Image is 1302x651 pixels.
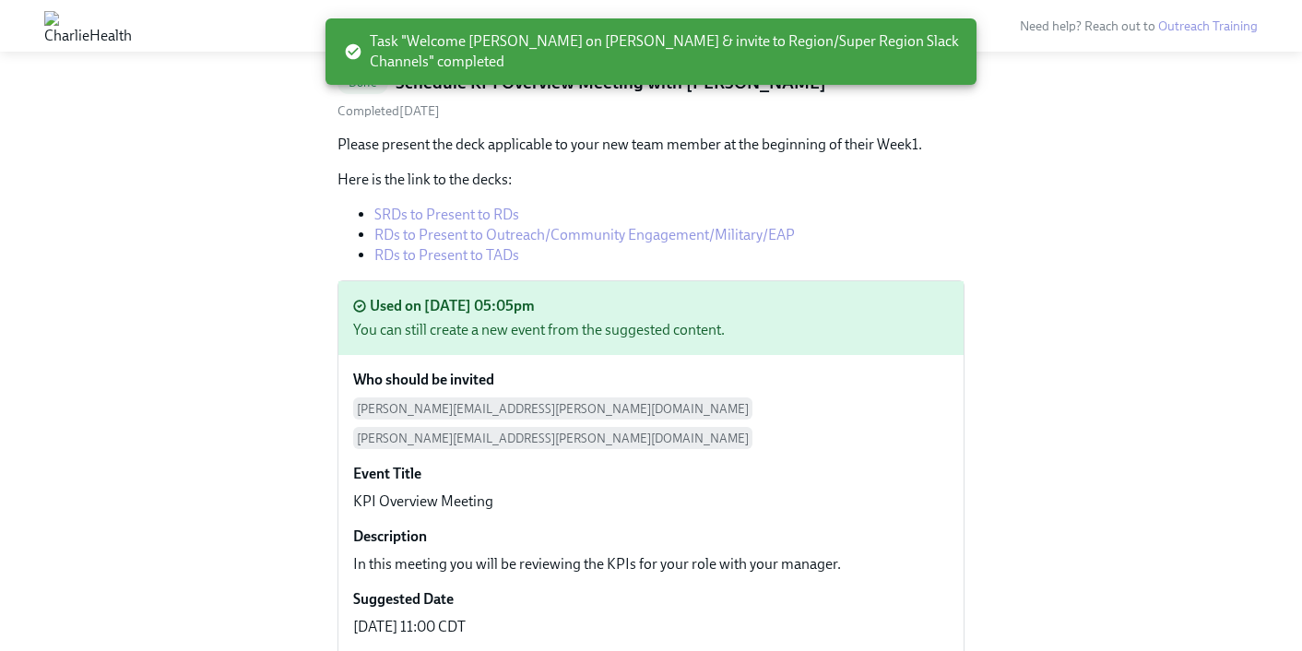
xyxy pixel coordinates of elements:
[1158,18,1258,34] a: Outreach Training
[337,135,965,155] p: Please present the deck applicable to your new team member at the beginning of their Week1.
[337,170,965,190] p: Here is the link to the decks:
[370,296,535,316] div: Used on [DATE] 05:05pm
[353,527,427,547] h6: Description
[353,427,752,449] span: [PERSON_NAME][EMAIL_ADDRESS][PERSON_NAME][DOMAIN_NAME]
[353,589,454,610] h6: Suggested Date
[374,206,519,223] a: SRDs to Present to RDs
[344,31,962,72] span: Task "Welcome [PERSON_NAME] on [PERSON_NAME] & invite to Region/Super Region Slack Channels" comp...
[353,370,494,390] h6: Who should be invited
[374,246,519,264] a: RDs to Present to TADs
[353,491,493,512] p: KPI Overview Meeting
[353,554,841,574] p: In this meeting you will be reviewing the KPIs for your role with your manager.
[337,103,440,119] span: Friday, September 5th 2025, 5:05 pm
[353,464,421,484] h6: Event Title
[353,617,466,637] p: [DATE] 11:00 CDT
[374,226,795,243] a: RDs to Present to Outreach/Community Engagement/Military/EAP
[44,11,132,41] img: CharlieHealth
[1020,18,1258,34] span: Need help? Reach out to
[353,320,949,340] div: You can still create a new event from the suggested content.
[353,397,752,420] span: [PERSON_NAME][EMAIL_ADDRESS][PERSON_NAME][DOMAIN_NAME]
